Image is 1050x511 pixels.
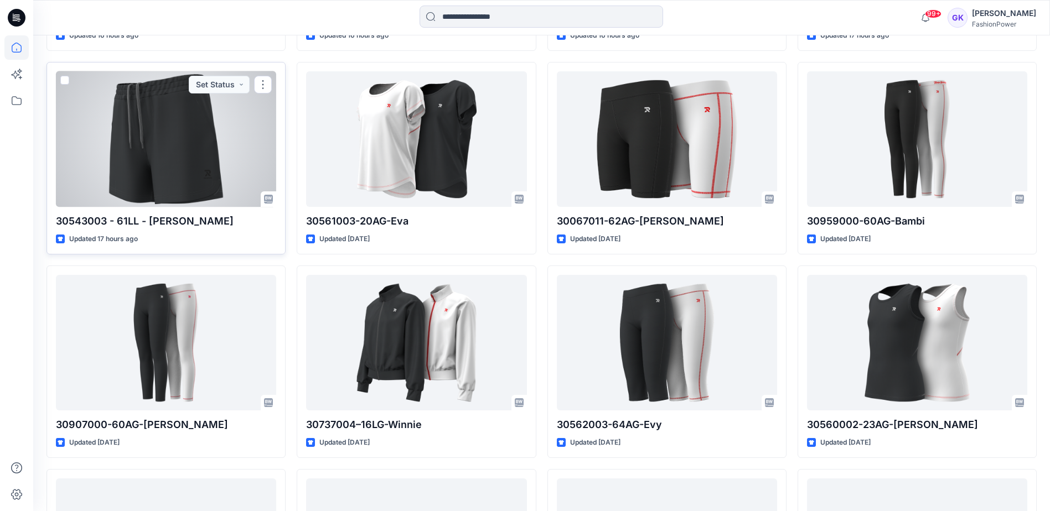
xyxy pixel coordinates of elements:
a: 30543003 - 61LL - Lena [56,71,276,207]
p: Updated [DATE] [570,233,620,245]
p: 30067011-62AG-[PERSON_NAME] [557,213,777,229]
span: 99+ [925,9,942,18]
p: Updated [DATE] [820,233,871,245]
a: 30562003-64AG-Evy [557,275,777,410]
a: 30560002-23AG-Ella [807,275,1027,410]
p: Updated [DATE] [319,233,370,245]
p: 30737004–16LG-Winnie [306,417,526,432]
p: 30543003 - 61LL - [PERSON_NAME] [56,213,276,229]
div: [PERSON_NAME] [972,7,1036,20]
p: 30959000-60AG-Bambi [807,213,1027,229]
p: Updated 16 hours ago [319,30,389,41]
p: Updated 17 hours ago [69,233,138,245]
p: Updated 17 hours ago [820,30,889,41]
p: Updated [DATE] [820,437,871,449]
p: 30561003-20AG-Eva [306,213,526,229]
a: 30737004–16LG-Winnie [306,275,526,410]
a: 30959000-60AG-Bambi [807,71,1027,207]
a: 30067011-62AG-Bailey [557,71,777,207]
p: 30907000-60AG-[PERSON_NAME] [56,417,276,432]
p: Updated [DATE] [570,437,620,449]
div: FashionPower [972,20,1036,28]
p: Updated 16 hours ago [69,30,138,41]
a: 30907000-60AG-Britney [56,275,276,410]
a: 30561003-20AG-Eva [306,71,526,207]
p: 30562003-64AG-Evy [557,417,777,432]
p: 30560002-23AG-[PERSON_NAME] [807,417,1027,432]
div: GK [948,8,968,28]
p: Updated [DATE] [69,437,120,449]
p: Updated [DATE] [319,437,370,449]
p: Updated 16 hours ago [570,30,639,41]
